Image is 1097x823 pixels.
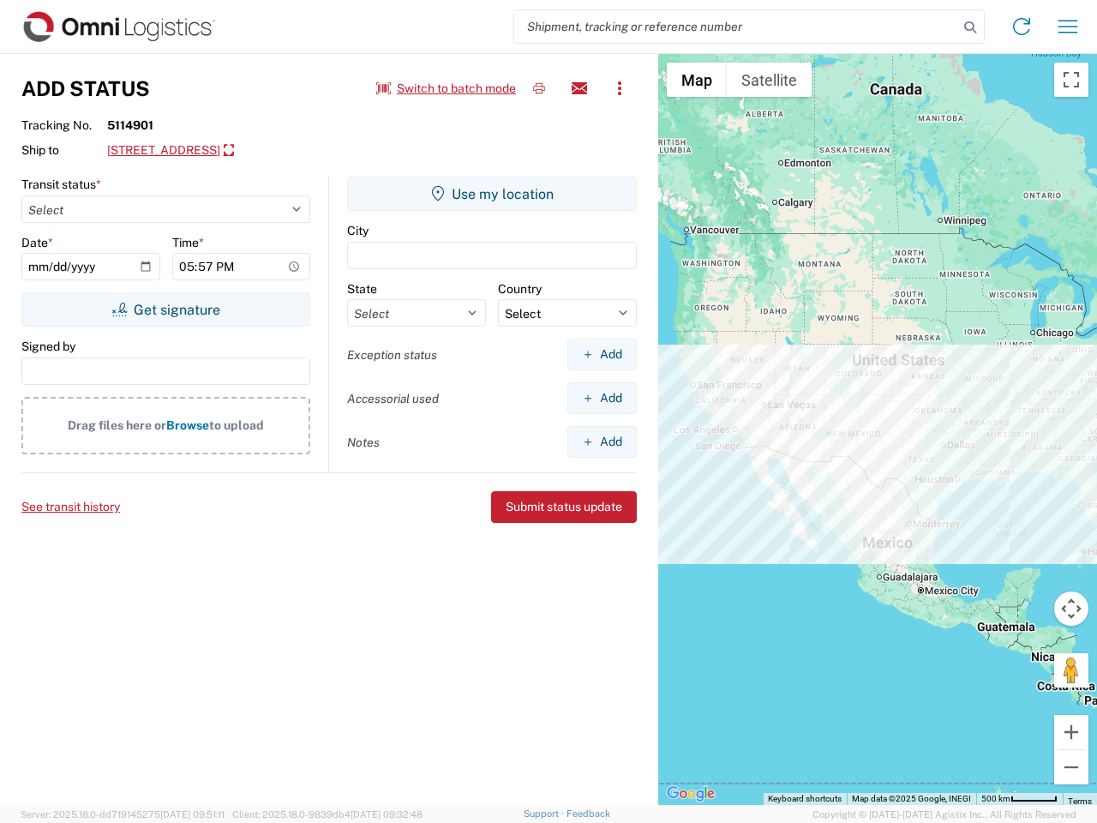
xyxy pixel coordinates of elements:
[1054,592,1088,626] button: Map camera controls
[209,418,264,432] span: to upload
[662,783,719,805] a: Open this area in Google Maps (opens a new window)
[347,281,377,297] label: State
[232,809,423,820] span: Client: 2025.18.0-9839db4
[567,339,637,370] button: Add
[567,382,637,414] button: Add
[976,793,1063,805] button: Map Scale: 500 km per 51 pixels
[376,75,516,103] button: Switch to batch mode
[1054,715,1088,749] button: Zoom in
[172,235,204,250] label: Time
[524,808,566,819] a: Support
[852,794,971,803] span: Map data ©2025 Google, INEGI
[347,223,369,238] label: City
[21,339,75,354] label: Signed by
[21,142,107,158] span: Ship to
[566,808,610,819] a: Feedback
[21,177,101,192] label: Transit status
[567,426,637,458] button: Add
[21,493,120,521] button: See transit history
[347,347,437,363] label: Exception status
[21,292,310,327] button: Get signature
[514,10,958,43] input: Shipment, tracking or reference number
[21,235,53,250] label: Date
[1054,63,1088,97] button: Toggle fullscreen view
[21,117,107,133] span: Tracking No.
[981,794,1010,803] span: 500 km
[21,76,150,101] h3: Add Status
[498,281,542,297] label: Country
[347,177,637,211] button: Use my location
[107,117,153,133] strong: 5114901
[21,809,225,820] span: Server: 2025.18.0-dd719145275
[347,435,380,450] label: Notes
[351,809,423,820] span: [DATE] 09:32:48
[347,391,439,406] label: Accessorial used
[667,63,727,97] button: Show street map
[812,807,1076,822] span: Copyright © [DATE]-[DATE] Agistix Inc., All Rights Reserved
[768,793,842,805] button: Keyboard shortcuts
[160,809,225,820] span: [DATE] 09:51:11
[1068,796,1092,806] a: Terms
[491,491,637,523] button: Submit status update
[662,783,719,805] img: Google
[107,136,234,165] a: [STREET_ADDRESS]
[68,418,166,432] span: Drag files here or
[166,418,209,432] span: Browse
[727,63,812,97] button: Show satellite imagery
[1054,750,1088,784] button: Zoom out
[1054,653,1088,688] button: Drag Pegman onto the map to open Street View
